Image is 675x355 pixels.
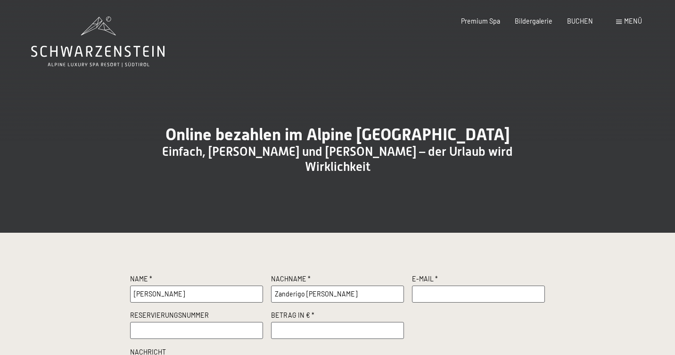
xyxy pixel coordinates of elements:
[271,274,404,286] label: Nachname *
[515,17,552,25] a: Bildergalerie
[567,17,593,25] a: BUCHEN
[165,125,510,144] span: Online bezahlen im Alpine [GEOGRAPHIC_DATA]
[162,144,513,174] span: Einfach, [PERSON_NAME] und [PERSON_NAME] – der Urlaub wird Wirklichkeit
[412,274,545,286] label: E-Mail *
[461,17,500,25] a: Premium Spa
[130,311,263,322] label: Reservierungsnummer
[271,311,404,322] label: Betrag in € *
[130,274,263,286] label: Name *
[624,17,642,25] span: Menü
